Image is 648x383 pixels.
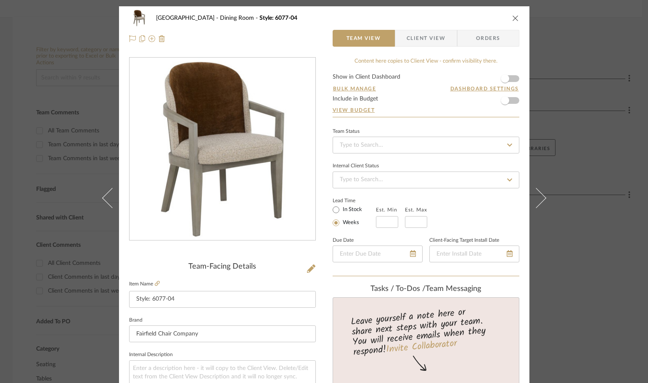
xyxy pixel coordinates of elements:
span: [GEOGRAPHIC_DATA] [156,15,220,21]
div: Internal Client Status [333,164,379,168]
label: Est. Min [376,207,397,213]
span: Style: 6077-04 [259,15,297,21]
a: View Budget [333,107,519,114]
span: Orders [467,30,510,47]
input: Type to Search… [333,137,519,153]
input: Type to Search… [333,172,519,188]
input: Enter Brand [129,325,316,342]
span: Dining Room [220,15,259,21]
img: 043b252d-5c00-4bbe-a767-323b5353b3de_48x40.jpg [129,10,149,26]
div: Team-Facing Details [129,262,316,272]
label: Item Name [129,280,160,288]
img: Remove from project [159,35,165,42]
label: Lead Time [333,197,376,204]
div: Leave yourself a note here or share next steps with your team. You will receive emails when they ... [331,303,520,359]
span: Tasks / To-Dos / [370,285,426,293]
div: Team Status [333,129,360,134]
label: Brand [129,318,143,322]
input: Enter Install Date [429,246,519,262]
button: Bulk Manage [333,85,377,92]
span: Client View [407,30,445,47]
div: 0 [130,58,315,240]
a: Invite Collaborator [385,336,457,357]
label: Internal Description [129,353,173,357]
button: Dashboard Settings [450,85,519,92]
label: In Stock [341,206,362,214]
input: Enter Item Name [129,291,316,308]
mat-radio-group: Select item type [333,204,376,228]
input: Enter Due Date [333,246,423,262]
div: team Messaging [333,285,519,294]
label: Est. Max [405,207,427,213]
span: Team View [346,30,381,47]
label: Weeks [341,219,359,227]
img: 043b252d-5c00-4bbe-a767-323b5353b3de_436x436.jpg [131,58,314,240]
label: Due Date [333,238,354,243]
label: Client-Facing Target Install Date [429,238,499,243]
button: close [512,14,519,22]
div: Content here copies to Client View - confirm visibility there. [333,57,519,66]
